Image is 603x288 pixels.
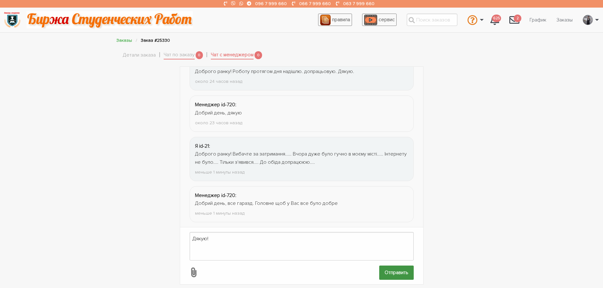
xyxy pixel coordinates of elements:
[254,51,262,59] span: 0
[379,266,414,280] input: Отправить
[485,11,504,28] a: 625
[379,16,395,23] span: сервис
[3,11,21,28] img: logo-135dea9cf721667cc4ddb0c1795e3ba8b7f362e3d0c04e2cc90b931989920324.png
[195,119,408,126] div: около 23 часов назад
[123,51,156,59] a: Детали заказа
[343,1,374,6] a: 063 7 999 660
[524,14,551,26] a: График
[195,78,408,85] div: около 24 часов назад
[362,14,397,26] a: сервис
[141,37,170,44] li: Заказ #25330
[195,169,408,176] div: меньше 1 минуты назад
[551,14,578,26] a: Заказы
[320,15,331,25] img: agreement_icon-feca34a61ba7f3d1581b08bc946b2ec1ccb426f67415f344566775c155b7f62c.png
[407,14,457,26] input: Поиск заказов
[255,1,287,6] a: 096 7 999 660
[195,109,408,117] div: Добрий день, дякую
[364,15,377,25] img: play_icon-49f7f135c9dc9a03216cfdbccbe1e3994649169d890fb554cedf0eac35a01ba8.png
[195,210,408,217] div: меньше 1 минуты назад
[492,15,501,22] span: 625
[504,11,524,28] a: 2
[211,51,254,60] a: Чат с менеджером
[514,15,521,22] span: 2
[299,1,331,6] a: 066 7 999 660
[318,14,352,26] a: правила
[196,51,203,59] span: 0
[195,68,408,76] div: Доброго ранку! Роботу протягом дня надішлю. допрацьовую. Дякую.
[195,150,408,166] div: Доброго ранку! Вибачте за затримання..... Вчора дуже було гучно в моєму місті..... Інтернету не б...
[27,11,193,28] img: motto-2ce64da2796df845c65ce8f9480b9c9d679903764b3ca6da4b6de107518df0fe.gif
[195,101,236,108] strong: Менеджер id-720:
[195,199,408,208] div: Добрий день, все гаразд. Головне щоб у Вас все було добре
[116,38,132,43] a: Заказы
[332,16,350,23] span: правила
[195,143,210,149] strong: Я id-21:
[195,192,236,199] strong: Менеджер id-720:
[583,15,593,25] img: 20171208_160937.jpg
[164,51,195,60] a: Чат по заказу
